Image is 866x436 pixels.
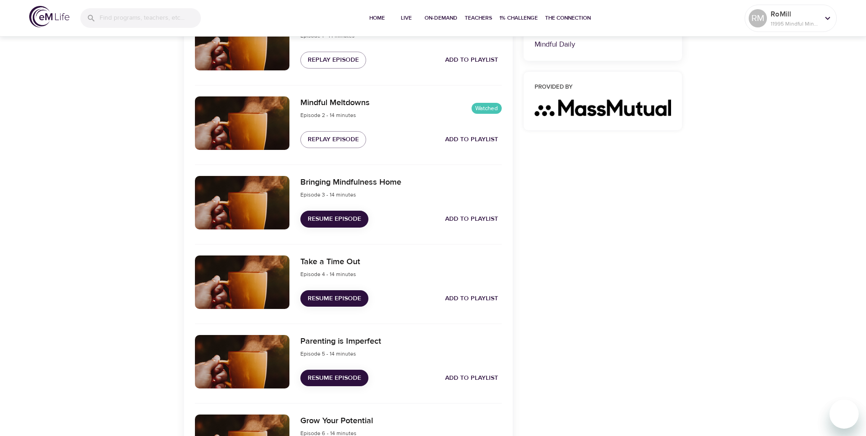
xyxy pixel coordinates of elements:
h6: Take a Time Out [300,255,360,269]
span: On-Demand [425,13,457,23]
span: Teachers [465,13,492,23]
button: Resume Episode [300,290,368,307]
div: RM [749,9,767,27]
span: Watched [472,104,502,113]
button: Add to Playlist [441,131,502,148]
button: Add to Playlist [441,211,502,228]
button: Resume Episode [300,370,368,387]
input: Find programs, teachers, etc... [100,8,201,28]
span: Add to Playlist [445,54,498,66]
span: 1% Challenge [499,13,538,23]
h6: Grow Your Potential [300,415,373,428]
span: Live [395,13,417,23]
p: 11995 Mindful Minutes [771,20,819,28]
span: The Connection [545,13,591,23]
img: org_logo_175.jpg [535,100,672,116]
button: Replay Episode [300,131,366,148]
button: Resume Episode [300,211,368,228]
span: Replay Episode [308,54,359,66]
span: Home [366,13,388,23]
span: Episode 5 - 14 minutes [300,350,356,357]
img: logo [29,6,69,27]
span: Add to Playlist [445,293,498,304]
span: Resume Episode [308,293,361,304]
button: Add to Playlist [441,370,502,387]
h6: Mindful Meltdowns [300,96,370,110]
span: Add to Playlist [445,134,498,145]
h6: Parenting is Imperfect [300,335,381,348]
span: Episode 2 - 14 minutes [300,112,356,119]
span: Add to Playlist [445,372,498,384]
span: Episode 4 - 14 minutes [300,271,356,278]
button: Add to Playlist [441,52,502,69]
h6: Bringing Mindfulness Home [300,176,401,189]
span: Resume Episode [308,213,361,225]
span: Resume Episode [308,372,361,384]
h6: Provided by [535,83,672,92]
span: Episode 3 - 14 minutes [300,191,356,198]
a: Mindful Daily [535,40,575,49]
span: Replay Episode [308,134,359,145]
p: RoMill [771,9,819,20]
button: Replay Episode [300,52,366,69]
button: Add to Playlist [441,290,502,307]
iframe: Button to launch messaging window [829,399,859,429]
span: Add to Playlist [445,213,498,225]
